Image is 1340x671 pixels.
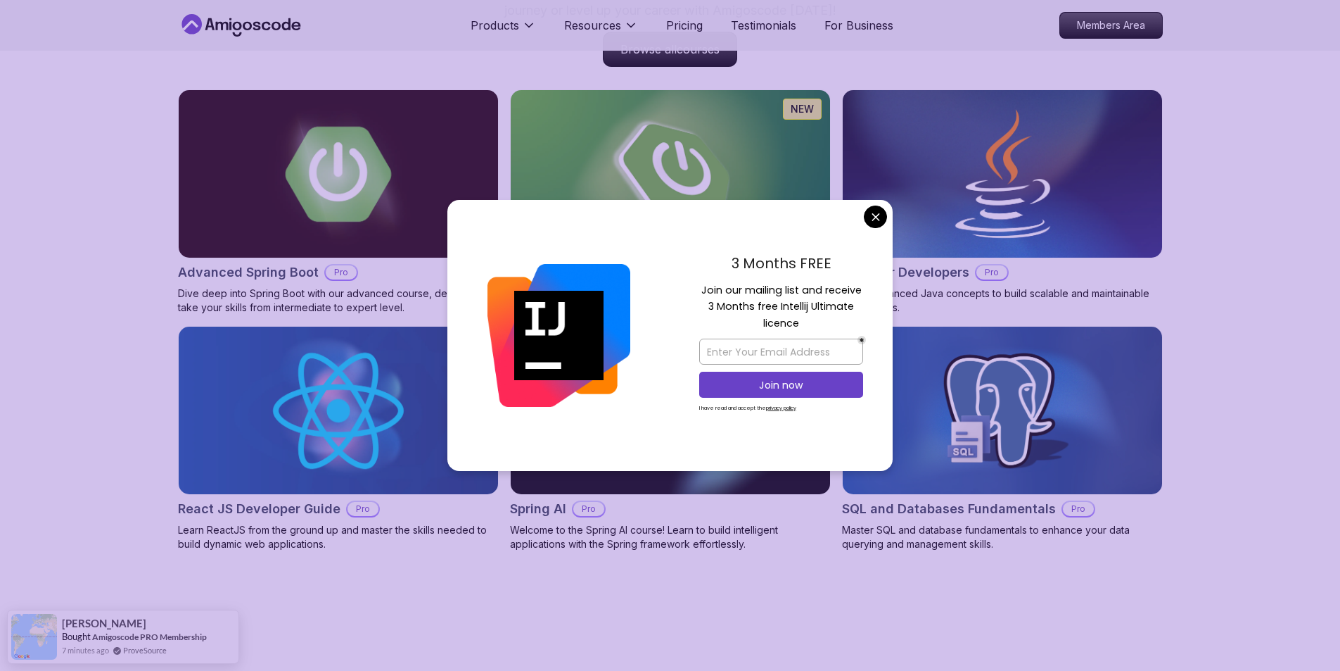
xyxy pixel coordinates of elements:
a: Testimonials [731,17,796,34]
img: React JS Developer Guide card [179,327,498,494]
img: Java for Developers card [843,90,1162,258]
p: NEW [791,102,814,116]
h2: React JS Developer Guide [178,499,340,519]
p: Master SQL and database fundamentals to enhance your data querying and management skills. [842,523,1163,551]
button: Resources [564,17,638,45]
button: Products [471,17,536,45]
p: Dive deep into Spring Boot with our advanced course, designed to take your skills from intermedia... [178,287,499,315]
p: Pro [573,502,604,516]
p: Pro [1063,502,1094,516]
h2: Advanced Spring Boot [178,263,319,282]
a: Advanced Spring Boot cardAdvanced Spring BootProDive deep into Spring Boot with our advanced cour... [178,89,499,315]
p: Pro [326,265,357,280]
img: Advanced Spring Boot card [179,90,498,258]
h2: Java for Developers [842,263,969,282]
p: Products [471,17,519,34]
a: SQL and Databases Fundamentals cardSQL and Databases FundamentalsProMaster SQL and database funda... [842,326,1163,551]
a: React JS Developer Guide cardReact JS Developer GuideProLearn ReactJS from the ground up and mast... [178,326,499,551]
a: Pricing [666,17,703,34]
p: Learn advanced Java concepts to build scalable and maintainable applications. [842,287,1163,315]
span: 7 minutes ago [62,644,109,656]
a: For Business [824,17,893,34]
a: Spring Boot for Beginners cardNEWSpring Boot for BeginnersBuild a CRUD API with Spring Boot and P... [510,89,831,315]
a: Amigoscode PRO Membership [92,632,207,642]
p: Members Area [1060,13,1162,38]
img: SQL and Databases Fundamentals card [843,327,1162,494]
p: Pro [976,265,1007,280]
img: Spring Boot for Beginners card [511,90,830,258]
p: Welcome to the Spring AI course! Learn to build intelligent applications with the Spring framewor... [510,523,831,551]
p: Pro [347,502,378,516]
span: [PERSON_NAME] [62,617,146,629]
a: Members Area [1059,12,1163,39]
p: Resources [564,17,621,34]
p: Learn ReactJS from the ground up and master the skills needed to build dynamic web applications. [178,523,499,551]
a: ProveSource [123,644,167,656]
span: Bought [62,631,91,642]
img: provesource social proof notification image [11,614,57,660]
a: Java for Developers cardJava for DevelopersProLearn advanced Java concepts to build scalable and ... [842,89,1163,315]
h2: SQL and Databases Fundamentals [842,499,1056,519]
h2: Spring AI [510,499,566,519]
